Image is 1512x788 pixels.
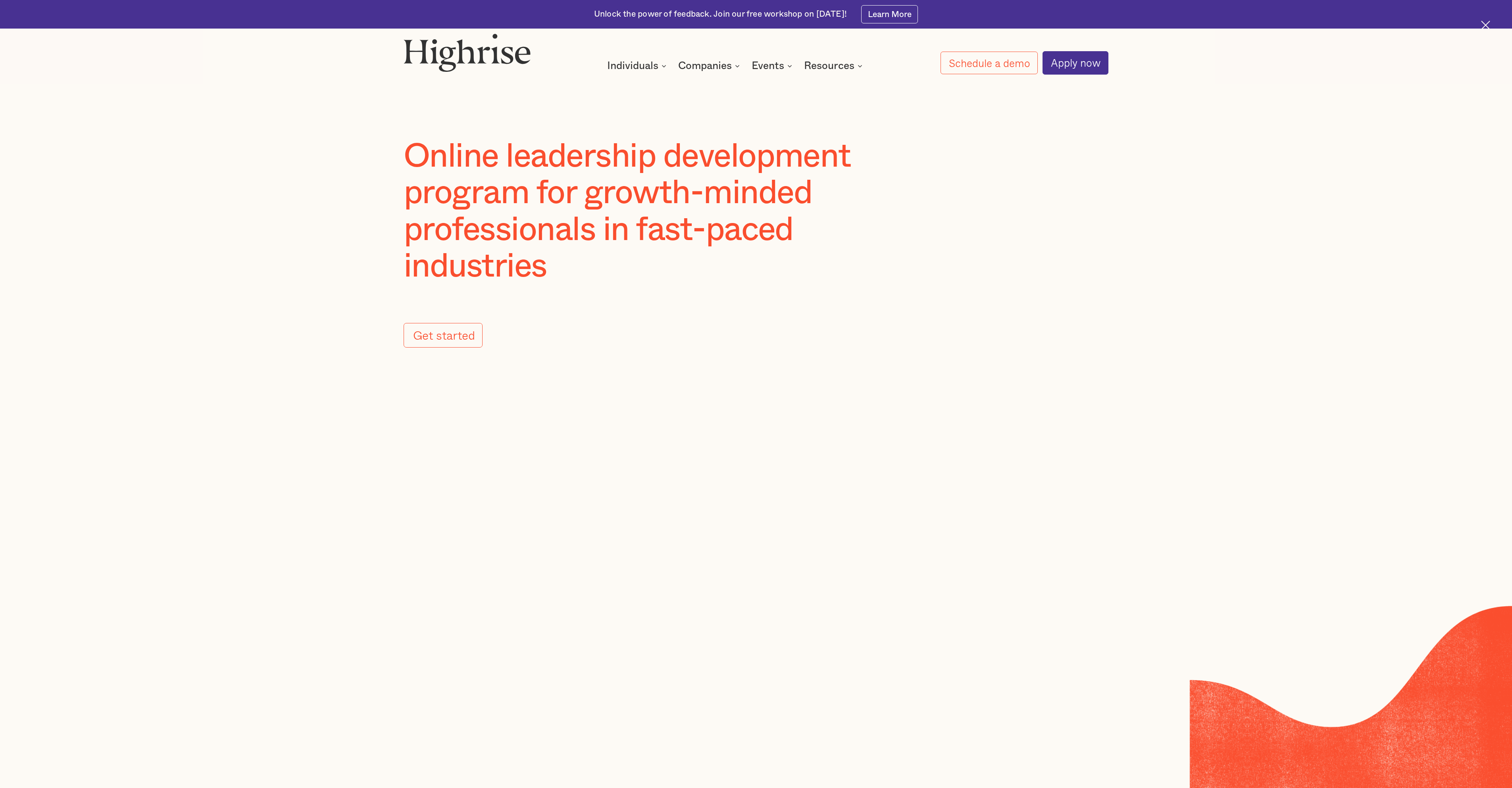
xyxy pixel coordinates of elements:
[404,323,483,348] a: Get started
[752,61,784,71] div: Events
[607,61,669,71] div: Individuals
[678,61,732,71] div: Companies
[941,52,1038,75] a: Schedule a demo
[404,138,918,285] h1: Online leadership development program for growth-minded professionals in fast-paced industries
[752,61,794,71] div: Events
[607,61,658,71] div: Individuals
[678,61,742,71] div: Companies
[594,9,847,20] div: Unlock the power of feedback. Join our free workshop on [DATE]!
[804,61,865,71] div: Resources
[1043,51,1108,74] a: Apply now
[404,33,531,72] img: Highrise logo
[1481,21,1490,30] img: Cross icon
[804,61,854,71] div: Resources
[861,5,918,23] a: Learn More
